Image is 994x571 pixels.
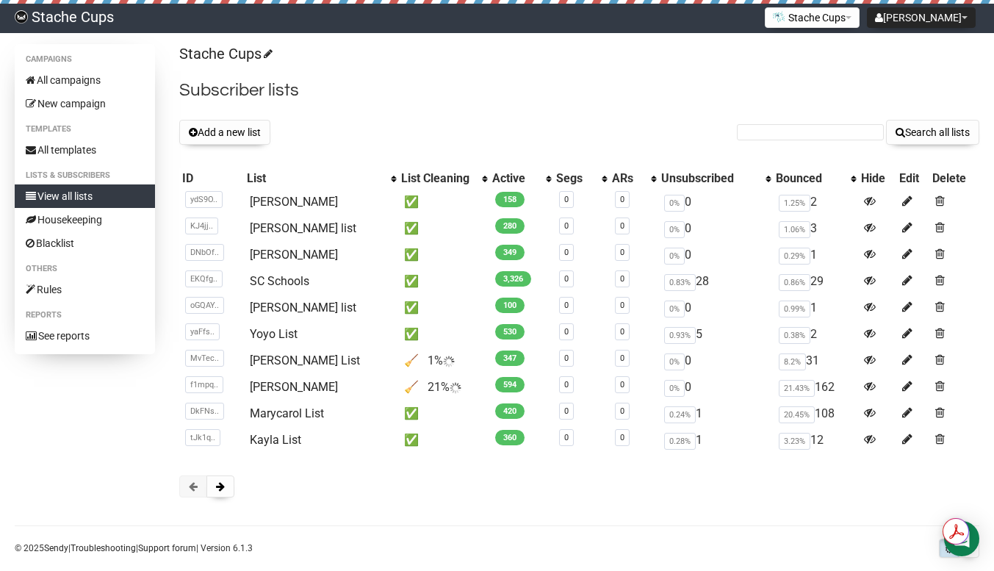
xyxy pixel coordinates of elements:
[896,168,929,189] th: Edit: No sort applied, sorting is disabled
[15,121,155,138] li: Templates
[664,195,685,212] span: 0%
[185,191,223,208] span: ydS9O..
[861,171,893,186] div: Hide
[495,192,525,207] span: 158
[250,248,338,262] a: [PERSON_NAME]
[564,301,569,310] a: 0
[773,401,858,427] td: 108
[398,321,489,348] td: ✅
[398,374,489,401] td: 🧹 21%
[15,231,155,255] a: Blacklist
[773,295,858,321] td: 1
[495,245,525,260] span: 349
[495,351,525,366] span: 347
[450,382,461,394] img: loader.gif
[398,348,489,374] td: 🧹 1%
[15,51,155,68] li: Campaigns
[185,270,223,287] span: EKQfg..
[773,242,858,268] td: 1
[664,274,696,291] span: 0.83%
[553,168,609,189] th: Segs: No sort applied, activate to apply an ascending sort
[250,353,360,367] a: [PERSON_NAME] List
[15,260,155,278] li: Others
[250,380,338,394] a: [PERSON_NAME]
[773,215,858,242] td: 3
[620,353,624,363] a: 0
[15,540,253,556] p: © 2025 | | | Version 6.1.3
[773,168,858,189] th: Bounced: No sort applied, activate to apply an ascending sort
[15,306,155,324] li: Reports
[899,171,926,186] div: Edit
[179,168,243,189] th: ID: No sort applied, sorting is disabled
[620,221,624,231] a: 0
[773,374,858,401] td: 162
[15,278,155,301] a: Rules
[564,327,569,337] a: 0
[495,218,525,234] span: 280
[564,433,569,442] a: 0
[250,406,324,420] a: Marycarol List
[247,171,383,186] div: List
[886,120,979,145] button: Search all lists
[620,433,624,442] a: 0
[620,274,624,284] a: 0
[185,297,224,314] span: oGQAY..
[658,348,773,374] td: 0
[773,189,858,215] td: 2
[929,168,979,189] th: Delete: No sort applied, sorting is disabled
[564,274,569,284] a: 0
[658,242,773,268] td: 0
[250,195,338,209] a: [PERSON_NAME]
[661,171,758,186] div: Unsubscribed
[179,77,979,104] h2: Subscriber lists
[779,327,810,344] span: 0.38%
[620,380,624,389] a: 0
[71,543,136,553] a: Troubleshooting
[15,92,155,115] a: New campaign
[564,195,569,204] a: 0
[495,403,525,419] span: 420
[658,427,773,453] td: 1
[182,171,240,186] div: ID
[620,301,624,310] a: 0
[495,324,525,340] span: 530
[779,380,815,397] span: 21.43%
[138,543,196,553] a: Support forum
[779,433,810,450] span: 3.23%
[401,171,475,186] div: List Cleaning
[398,295,489,321] td: ✅
[620,248,624,257] a: 0
[495,430,525,445] span: 360
[495,377,525,392] span: 594
[664,406,696,423] span: 0.24%
[658,215,773,242] td: 0
[620,327,624,337] a: 0
[620,406,624,416] a: 0
[179,120,270,145] button: Add a new list
[658,401,773,427] td: 1
[664,248,685,265] span: 0%
[15,138,155,162] a: All templates
[664,301,685,317] span: 0%
[15,68,155,92] a: All campaigns
[250,274,309,288] a: SC Schools
[179,45,270,62] a: Stache Cups
[564,353,569,363] a: 0
[664,327,696,344] span: 0.93%
[779,195,810,212] span: 1.25%
[658,321,773,348] td: 5
[495,271,531,287] span: 3,326
[185,323,220,340] span: yaFfs..
[612,171,644,186] div: ARs
[398,268,489,295] td: ✅
[620,195,624,204] a: 0
[664,221,685,238] span: 0%
[15,184,155,208] a: View all lists
[664,353,685,370] span: 0%
[779,353,806,370] span: 8.2%
[15,10,28,24] img: 8653db3730727d876aa9d6134506b5c0
[185,429,220,446] span: tJk1q..
[765,7,860,28] button: Stache Cups
[244,168,398,189] th: List: No sort applied, activate to apply an ascending sort
[398,401,489,427] td: ✅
